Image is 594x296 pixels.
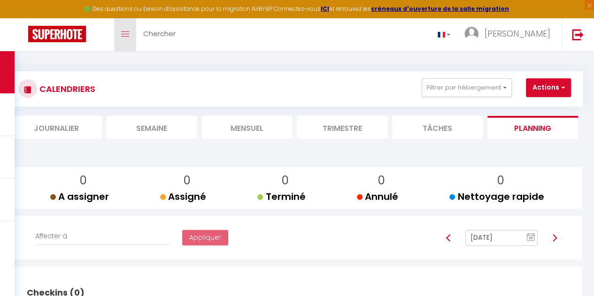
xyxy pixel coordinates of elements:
[107,116,197,139] li: Semaine
[28,26,86,42] img: Super Booking
[371,5,509,13] a: créneaux d'ouverture de la salle migration
[58,172,109,190] p: 0
[485,28,550,39] span: [PERSON_NAME]
[357,190,398,203] span: Annulé
[265,172,305,190] p: 0
[487,116,578,139] li: Planning
[37,78,95,99] h3: CALENDRIERS
[364,172,398,190] p: 0
[143,29,176,38] span: Chercher
[257,190,305,203] span: Terminé
[182,230,228,246] button: Appliquer
[572,29,584,40] img: logout
[8,4,36,32] button: Ouvrir le widget de chat LiveChat
[465,230,538,246] input: Select Date
[297,116,387,139] li: Trimestre
[168,172,206,190] p: 0
[457,18,562,51] a: ... [PERSON_NAME]
[464,27,478,41] img: ...
[160,190,206,203] span: Assigné
[50,190,109,203] span: A assigner
[551,234,558,242] img: arrow-right3.svg
[526,78,571,97] button: Actions
[445,234,452,242] img: arrow-left3.svg
[457,172,544,190] p: 0
[449,190,544,203] span: Nettoyage rapide
[136,18,183,51] a: Chercher
[321,5,329,13] a: ICI
[528,236,533,240] text: 10
[202,116,293,139] li: Mensuel
[422,78,512,97] button: Filtrer par hébergement
[11,116,102,139] li: Journalier
[392,116,483,139] li: Tâches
